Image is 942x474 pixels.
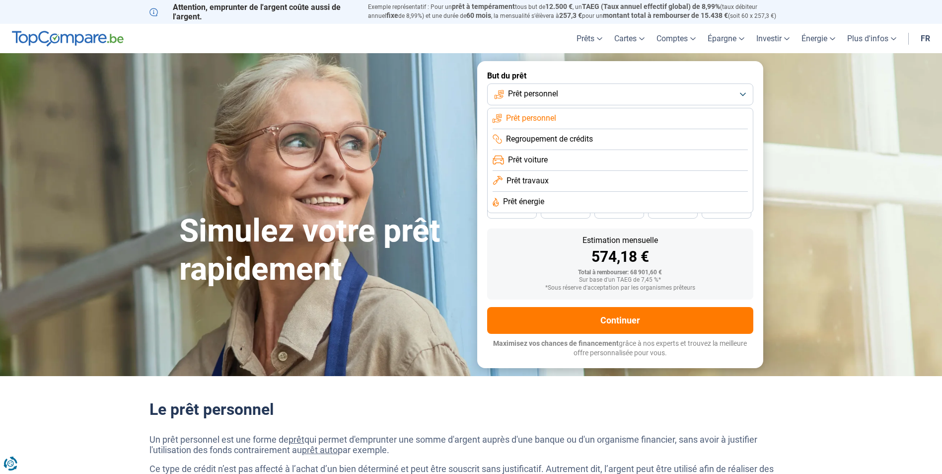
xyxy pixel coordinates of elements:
span: Prêt voiture [508,155,548,165]
span: Prêt travaux [507,175,549,186]
a: fr [915,24,936,53]
span: 48 mois [501,208,523,214]
span: Prêt énergie [503,196,544,207]
p: Attention, emprunter de l'argent coûte aussi de l'argent. [149,2,356,21]
p: grâce à nos experts et trouvez la meilleure offre personnalisée pour vous. [487,339,753,358]
div: Total à rembourser: 68 901,60 € [495,269,745,276]
div: 574,18 € [495,249,745,264]
p: Un prêt personnel est une forme de qui permet d'emprunter une somme d'argent auprès d'une banque ... [149,434,793,456]
span: 24 mois [716,208,737,214]
span: TAEG (Taux annuel effectif global) de 8,99% [582,2,720,10]
button: Continuer [487,307,753,334]
span: 42 mois [555,208,577,214]
span: Prêt personnel [506,113,556,124]
span: 30 mois [662,208,684,214]
span: prêt à tempérament [452,2,515,10]
span: 257,3 € [559,11,582,19]
div: *Sous réserve d'acceptation par les organismes prêteurs [495,285,745,292]
span: fixe [386,11,398,19]
span: montant total à rembourser de 15.438 € [603,11,728,19]
a: Investir [750,24,796,53]
div: Estimation mensuelle [495,237,745,244]
a: Prêts [571,24,608,53]
h2: Le prêt personnel [149,400,793,419]
a: prêt auto [302,445,338,455]
a: Énergie [796,24,841,53]
span: Prêt personnel [508,88,558,99]
button: Prêt personnel [487,83,753,105]
span: Maximisez vos chances de financement [493,339,619,347]
span: 60 mois [466,11,491,19]
a: Plus d'infos [841,24,902,53]
a: Comptes [651,24,702,53]
span: 36 mois [608,208,630,214]
span: 12.500 € [545,2,573,10]
span: Regroupement de crédits [506,134,593,145]
label: But du prêt [487,71,753,80]
a: Épargne [702,24,750,53]
img: TopCompare [12,31,124,47]
a: prêt [289,434,304,445]
div: Sur base d'un TAEG de 7,45 %* [495,277,745,284]
a: Cartes [608,24,651,53]
p: Exemple représentatif : Pour un tous but de , un (taux débiteur annuel de 8,99%) et une durée de ... [368,2,793,20]
h1: Simulez votre prêt rapidement [179,212,465,289]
